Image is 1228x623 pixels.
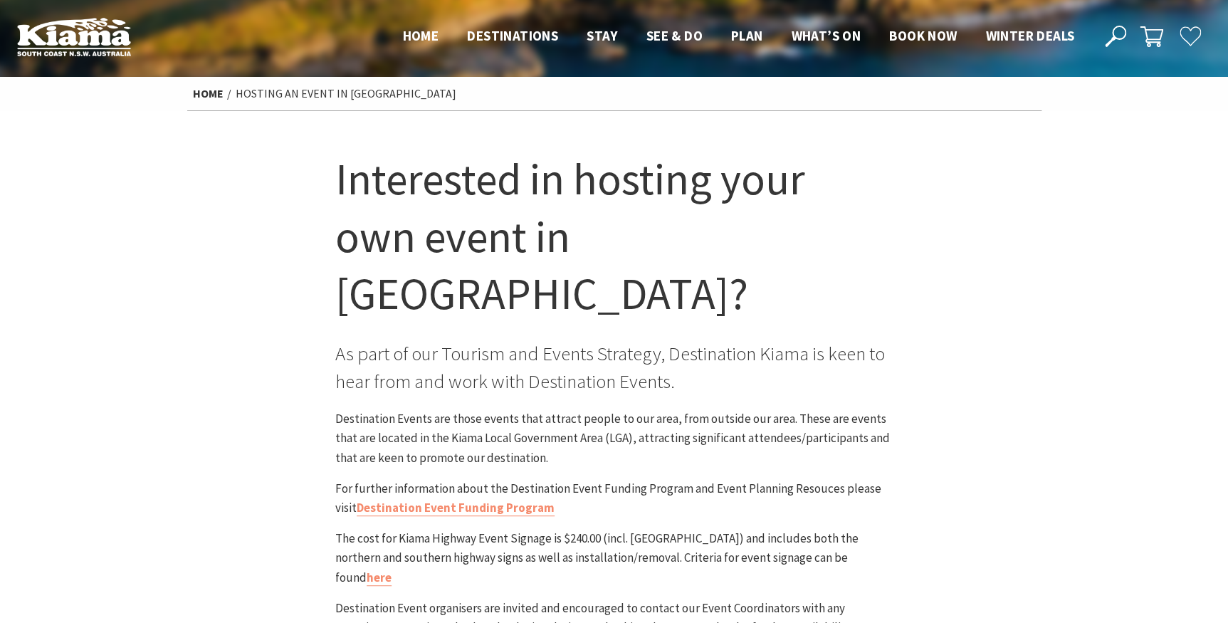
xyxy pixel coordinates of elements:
a: Home [193,86,224,101]
a: here [367,570,392,586]
p: For further information about the Destination Event Funding Program and Event Planning Resouces p... [335,479,893,518]
span: Winter Deals [985,27,1074,44]
nav: Main Menu [389,25,1088,48]
h1: Interested in hosting your own event in [GEOGRAPHIC_DATA]? [335,150,893,323]
span: Book now [889,27,957,44]
a: Destination Event Funding Program [357,500,555,516]
img: Kiama Logo [17,17,131,56]
p: The cost for Kiama Highway Event Signage is $240.00 (incl. [GEOGRAPHIC_DATA]) and includes both t... [335,529,893,587]
p: As part of our Tourism and Events Strategy, Destination Kiama is keen to hear from and work with ... [335,340,893,395]
span: Plan [731,27,763,44]
span: Home [403,27,439,44]
span: Stay [587,27,618,44]
span: What’s On [791,27,861,44]
span: Destinations [467,27,558,44]
span: See & Do [646,27,703,44]
li: Hosting an event in [GEOGRAPHIC_DATA] [236,85,456,103]
p: Destination Events are those events that attract people to our area, from outside our area. These... [335,409,893,468]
